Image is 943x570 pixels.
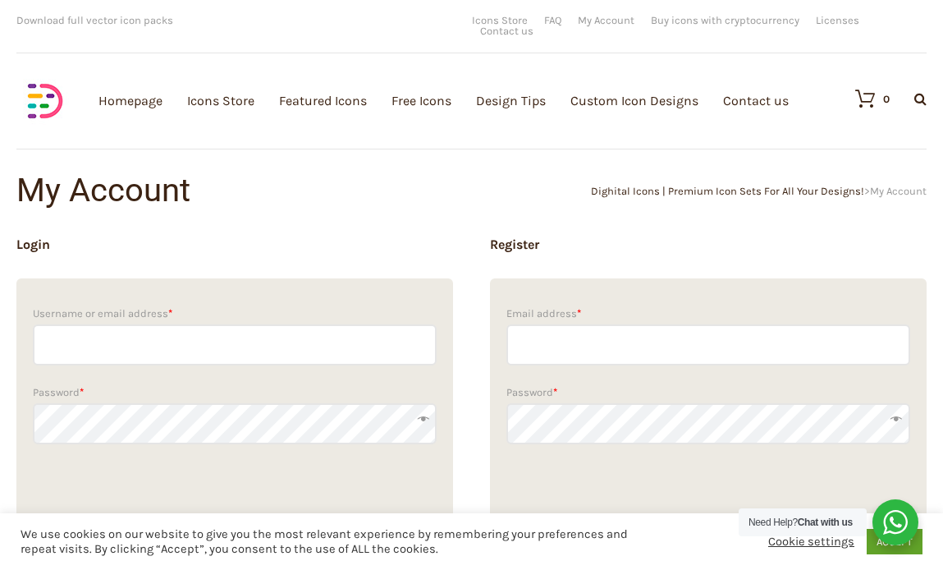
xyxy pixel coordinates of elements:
[490,236,927,254] h2: Register
[748,517,853,528] span: Need Help?
[476,11,546,191] a: Design Tips
[480,25,533,36] a: Contact us
[651,15,799,25] a: Buy icons with cryptocurrency
[472,186,927,196] div: >
[21,527,652,557] div: We use cookies on our website to give you the most relevant experience by remembering your prefer...
[839,89,890,108] a: 0
[578,15,634,25] a: My Account
[570,11,698,191] a: Custom Icon Designs
[98,11,163,191] a: Homepage
[506,382,910,403] label: Password
[16,174,472,207] h1: My Account
[870,185,927,197] span: My Account
[187,11,254,191] a: Icons Store
[279,11,367,191] a: Featured Icons
[867,529,922,554] a: ACCEPT
[16,14,173,26] span: Download full vector icon packs
[816,15,859,25] a: Licenses
[33,303,437,324] label: Username or email address
[591,185,864,197] a: Dighital Icons | Premium Icon Sets For All Your Designs!
[33,453,282,517] iframe: reCAPTCHA
[506,453,756,517] iframe: reCAPTCHA
[33,382,437,403] label: Password
[391,11,451,191] a: Free Icons
[798,517,853,528] strong: Chat with us
[883,94,890,104] div: 0
[544,15,561,25] a: FAQ
[16,236,453,254] h2: Login
[768,535,854,549] a: Cookie settings
[723,11,789,191] a: Contact us
[506,303,910,324] label: Email address
[472,15,528,25] a: Icons Store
